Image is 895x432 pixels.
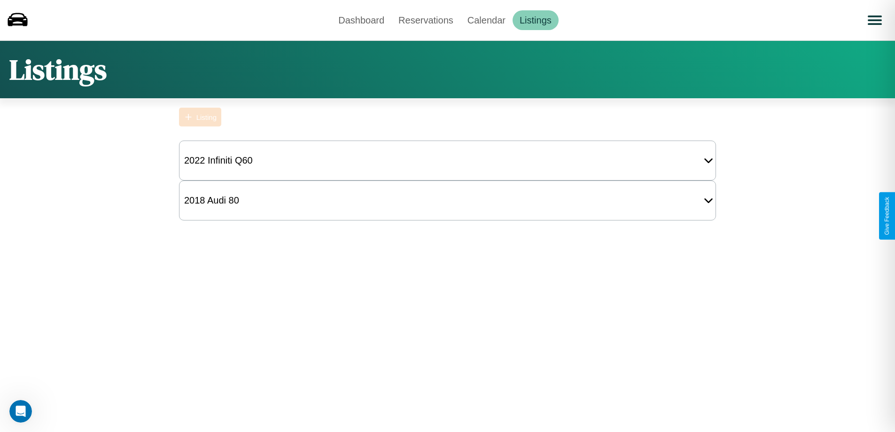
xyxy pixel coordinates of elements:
a: Dashboard [331,10,391,30]
div: 2018 Audi 80 [179,190,244,211]
div: 2022 Infiniti Q60 [179,150,257,171]
h1: Listings [9,50,107,89]
a: Reservations [391,10,460,30]
div: Listing [196,113,217,121]
div: Give Feedback [884,197,890,235]
a: Calendar [460,10,513,30]
iframe: Intercom live chat [9,400,32,423]
button: Open menu [862,7,888,33]
a: Listings [513,10,559,30]
button: Listing [179,108,221,126]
